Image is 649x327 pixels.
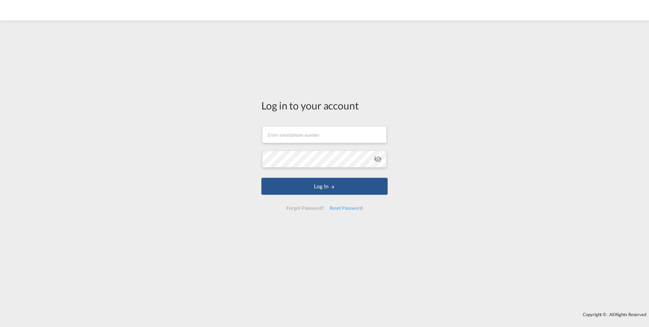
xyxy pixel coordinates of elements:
md-icon: icon-eye-off [374,155,382,163]
div: Log in to your account [261,98,388,113]
div: Reset Password [327,202,365,214]
input: Enter email/phone number [262,126,387,143]
div: Forgot Password? [284,202,327,214]
button: LOGIN [261,178,388,195]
